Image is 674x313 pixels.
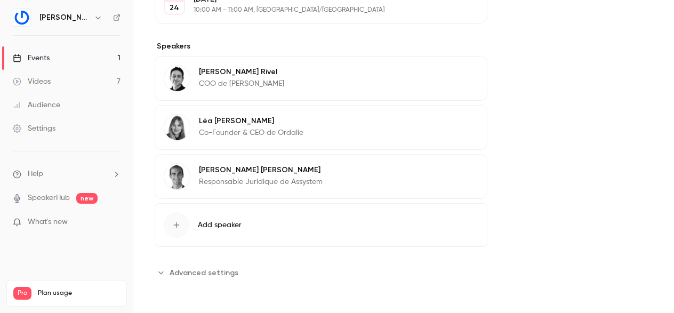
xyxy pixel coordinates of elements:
[170,3,179,13] p: 24
[13,100,60,110] div: Audience
[199,67,284,77] p: [PERSON_NAME] Rivel
[28,192,70,204] a: SpeakerHub
[13,9,30,26] img: Gino LegalTech
[164,66,190,91] img: David Rivel
[13,168,121,180] li: help-dropdown-opener
[155,203,487,247] button: Add speaker
[170,267,238,278] span: Advanced settings
[13,123,55,134] div: Settings
[39,12,90,23] h6: [PERSON_NAME]
[164,115,190,140] img: Léa Fleury
[13,53,50,63] div: Events
[198,220,242,230] span: Add speaker
[13,287,31,300] span: Pro
[155,154,487,199] div: William Mader[PERSON_NAME] [PERSON_NAME]Responsable Juridique de Assystem
[155,264,245,281] button: Advanced settings
[13,76,51,87] div: Videos
[194,6,431,14] p: 10:00 AM - 11:00 AM, [GEOGRAPHIC_DATA]/[GEOGRAPHIC_DATA]
[76,193,98,204] span: new
[38,289,120,298] span: Plan usage
[164,164,190,189] img: William Mader
[155,56,487,101] div: David Rivel[PERSON_NAME] RivelCOO de [PERSON_NAME]
[28,216,68,228] span: What's new
[199,116,303,126] p: Léa [PERSON_NAME]
[155,264,487,281] section: Advanced settings
[199,176,323,187] p: Responsable Juridique de Assystem
[155,105,487,150] div: Léa FleuryLéa [PERSON_NAME]Co-Founder & CEO de Ordalie
[199,78,284,89] p: COO de [PERSON_NAME]
[28,168,43,180] span: Help
[108,218,121,227] iframe: Noticeable Trigger
[155,41,487,52] label: Speakers
[199,165,323,175] p: [PERSON_NAME] [PERSON_NAME]
[199,127,303,138] p: Co-Founder & CEO de Ordalie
